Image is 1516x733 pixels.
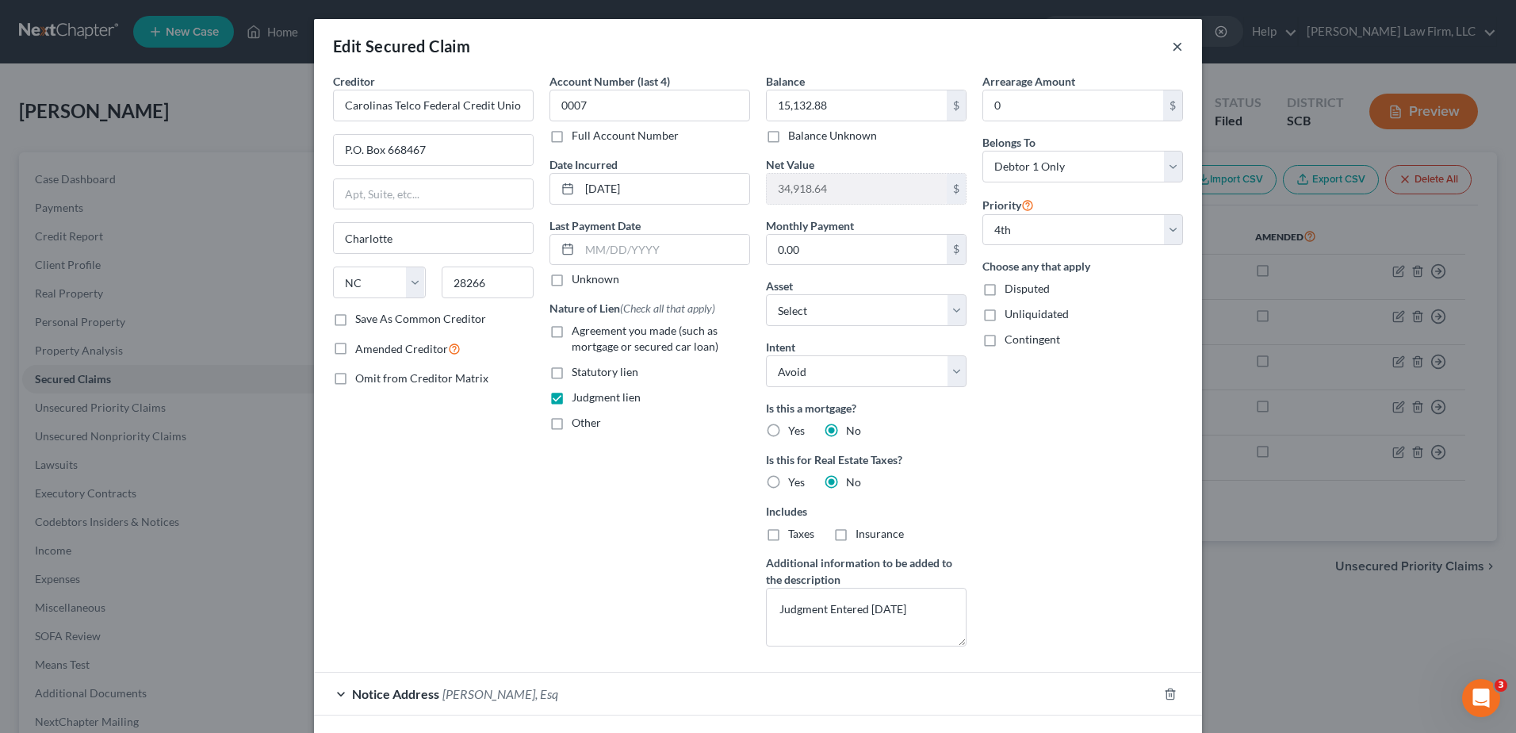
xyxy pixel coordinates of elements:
label: Choose any that apply [982,258,1183,274]
div: Edit Secured Claim [333,35,470,57]
span: Disputed [1005,282,1050,295]
span: No [846,424,861,437]
span: Asset [766,279,793,293]
span: Notice Address [352,686,439,701]
iframe: Intercom live chat [1462,679,1500,717]
span: [PERSON_NAME], Esq [442,686,558,701]
label: Arrearage Amount [982,73,1075,90]
button: × [1172,36,1183,56]
label: Balance Unknown [788,128,877,144]
span: Contingent [1005,332,1060,346]
label: Nature of Lien [549,300,715,317]
label: Priority [982,195,1034,214]
span: Judgment lien [572,390,641,404]
span: Statutory lien [572,365,638,378]
div: $ [947,235,966,265]
span: Other [572,416,601,429]
span: Omit from Creditor Matrix [355,371,488,385]
input: Enter city... [334,223,533,253]
input: Apt, Suite, etc... [334,179,533,209]
span: 3 [1495,679,1507,692]
input: MM/DD/YYYY [580,174,749,204]
input: Enter zip... [442,267,534,298]
div: $ [1163,90,1182,121]
span: Belongs To [982,136,1036,149]
span: No [846,475,861,489]
input: 0.00 [767,174,947,204]
span: Yes [788,475,805,489]
span: Yes [788,424,805,437]
input: 0.00 [983,90,1163,121]
input: 0.00 [767,90,947,121]
label: Includes [766,503,967,520]
label: Is this for Real Estate Taxes? [766,451,967,468]
label: Net Value [766,156,814,173]
span: Amended Creditor [355,342,448,355]
span: Insurance [856,527,904,540]
label: Monthly Payment [766,217,854,234]
div: $ [947,90,966,121]
label: Date Incurred [549,156,618,173]
input: 0.00 [767,235,947,265]
span: Creditor [333,75,375,88]
span: Taxes [788,527,814,540]
label: Full Account Number [572,128,679,144]
label: Account Number (last 4) [549,73,670,90]
span: (Check all that apply) [620,301,715,315]
input: Enter address... [334,135,533,165]
input: XXXX [549,90,750,121]
label: Balance [766,73,805,90]
span: Agreement you made (such as mortgage or secured car loan) [572,324,718,353]
label: Last Payment Date [549,217,641,234]
label: Save As Common Creditor [355,311,486,327]
span: Unliquidated [1005,307,1069,320]
input: Search creditor by name... [333,90,534,121]
label: Unknown [572,271,619,287]
input: MM/DD/YYYY [580,235,749,265]
label: Additional information to be added to the description [766,555,967,588]
label: Is this a mortgage? [766,400,967,416]
label: Intent [766,339,795,355]
div: $ [947,174,966,204]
